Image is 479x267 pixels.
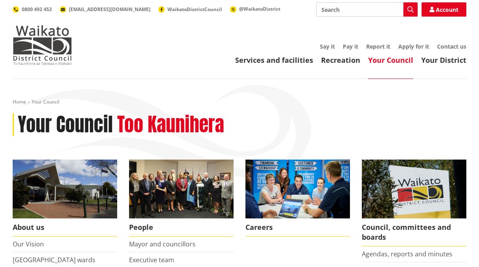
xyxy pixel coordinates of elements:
[129,160,234,237] a: 2022 Council People
[117,113,224,136] h2: Too Kaunihera
[362,160,466,218] img: Waikato-District-Council-sign
[421,55,466,65] a: Your District
[230,6,280,12] a: @WaikatoDistrict
[245,160,350,218] img: Office staff in meeting - Career page
[32,98,59,105] span: Your Council
[321,55,360,65] a: Recreation
[443,234,471,262] iframe: Messenger Launcher
[13,6,52,13] a: 0800 492 452
[320,43,335,50] a: Say it
[362,218,466,246] span: Council, committees and boards
[13,25,72,65] img: Waikato District Council - Te Kaunihera aa Takiwaa o Waikato
[13,99,466,105] nav: breadcrumb
[13,256,95,264] a: [GEOGRAPHIC_DATA] wards
[245,218,350,237] span: Careers
[167,6,222,13] span: WaikatoDistrictCouncil
[366,43,390,50] a: Report it
[13,240,44,248] a: Our Vision
[13,218,117,237] span: About us
[18,113,113,136] h1: Your Council
[362,250,452,258] a: Agendas, reports and minutes
[13,160,117,218] img: WDC Building 0015
[13,160,117,237] a: WDC Building 0015 About us
[22,6,52,13] span: 0800 492 452
[316,2,418,17] input: Search input
[239,6,280,12] span: @WaikatoDistrict
[60,6,150,13] a: [EMAIL_ADDRESS][DOMAIN_NAME]
[129,256,174,264] a: Executive team
[245,160,350,237] a: Careers
[343,43,358,50] a: Pay it
[69,6,150,13] span: [EMAIL_ADDRESS][DOMAIN_NAME]
[398,43,429,50] a: Apply for it
[129,218,234,237] span: People
[437,43,466,50] a: Contact us
[368,55,413,65] a: Your Council
[13,98,26,105] a: Home
[158,6,222,13] a: WaikatoDistrictCouncil
[129,240,196,248] a: Mayor and councillors
[362,160,466,246] a: Waikato-District-Council-sign Council, committees and boards
[422,2,466,17] a: Account
[235,55,313,65] a: Services and facilities
[129,160,234,218] img: 2022 Council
